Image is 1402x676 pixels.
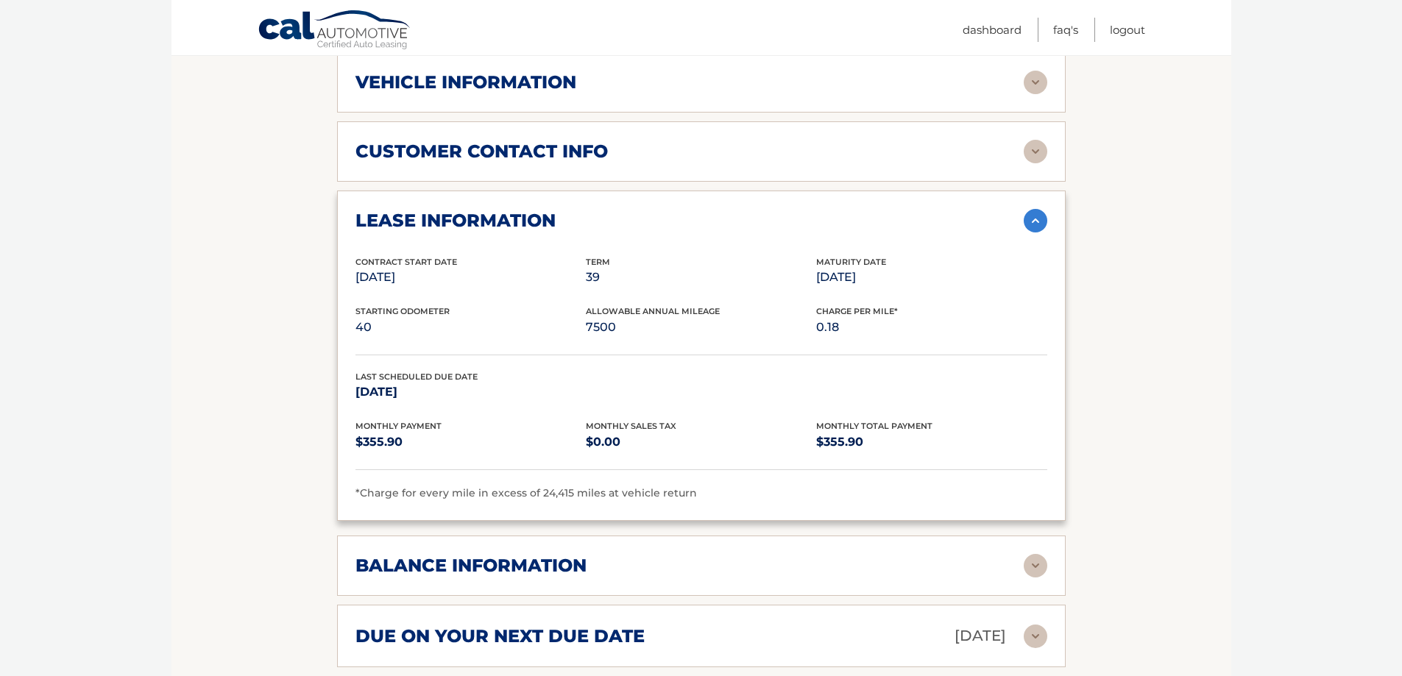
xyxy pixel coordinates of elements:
[1024,140,1047,163] img: accordion-rest.svg
[355,486,697,499] span: *Charge for every mile in excess of 24,415 miles at vehicle return
[355,257,457,267] span: Contract Start Date
[816,317,1047,338] p: 0.18
[816,267,1047,288] p: [DATE]
[816,432,1047,452] p: $355.90
[816,257,886,267] span: Maturity Date
[355,71,576,93] h2: vehicle information
[1110,18,1145,42] a: Logout
[955,623,1006,649] p: [DATE]
[355,371,478,382] span: Last Scheduled Due Date
[355,625,645,647] h2: due on your next due date
[586,306,720,316] span: Allowable Annual Mileage
[1053,18,1078,42] a: FAQ's
[1024,71,1047,94] img: accordion-rest.svg
[1024,554,1047,577] img: accordion-rest.svg
[586,317,816,338] p: 7500
[355,382,586,402] p: [DATE]
[355,432,586,452] p: $355.90
[586,421,676,431] span: Monthly Sales Tax
[1024,625,1047,648] img: accordion-rest.svg
[355,267,586,288] p: [DATE]
[355,210,556,232] h2: lease information
[355,421,442,431] span: Monthly Payment
[1024,209,1047,232] img: accordion-active.svg
[586,267,816,288] p: 39
[816,421,932,431] span: Monthly Total Payment
[586,432,816,452] p: $0.00
[816,306,898,316] span: Charge Per Mile*
[586,257,610,267] span: Term
[355,140,608,163] h2: customer contact info
[258,10,412,52] a: Cal Automotive
[963,18,1022,42] a: Dashboard
[355,317,586,338] p: 40
[355,306,450,316] span: Starting Odometer
[355,555,587,577] h2: balance information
